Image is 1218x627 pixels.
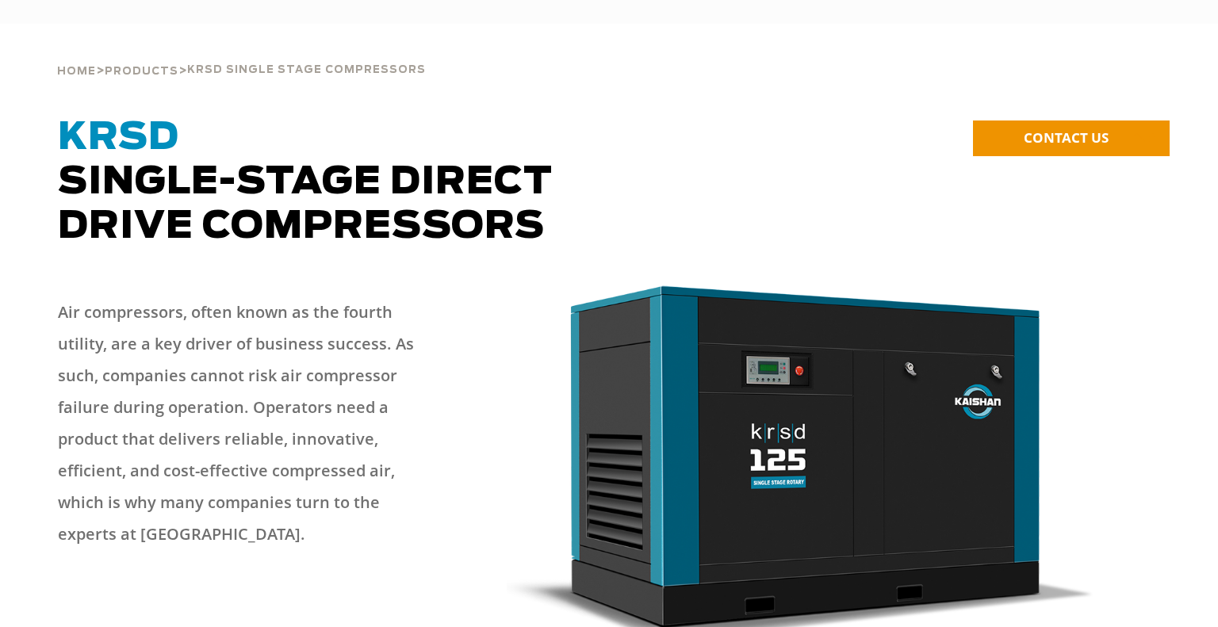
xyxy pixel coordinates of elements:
span: Single-Stage Direct Drive Compressors [58,119,553,246]
a: Products [105,63,178,78]
span: Products [105,67,178,77]
a: CONTACT US [973,120,1170,156]
a: Home [57,63,96,78]
div: > > [57,24,426,84]
span: Home [57,67,96,77]
p: Air compressors, often known as the fourth utility, are a key driver of business success. As such... [58,296,433,550]
span: CONTACT US [1024,128,1109,147]
span: krsd single stage compressors [187,65,426,75]
span: KRSD [58,119,179,157]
